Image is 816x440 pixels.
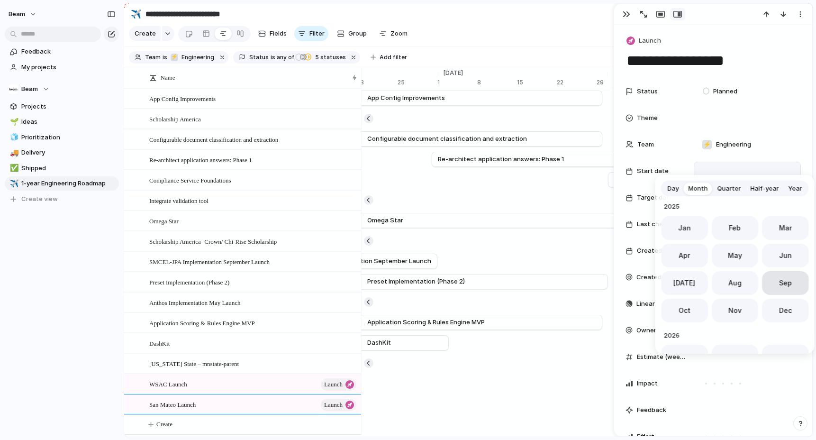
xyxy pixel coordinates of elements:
span: Jun [779,250,792,260]
span: Jan [678,223,690,233]
button: Dec [762,299,809,322]
button: Oct [661,299,708,322]
span: [DATE] [673,278,695,288]
button: Mar [762,345,809,368]
span: Aug [728,278,741,288]
span: Feb [729,223,741,233]
button: Nov [711,299,758,322]
button: Apr [661,244,708,267]
button: [DATE] [661,271,708,295]
button: Year [784,181,807,196]
span: Half-year [751,184,779,193]
button: Aug [711,271,758,295]
span: Apr [679,250,690,260]
button: Jan [661,216,708,240]
span: Year [789,184,802,193]
button: Feb [711,216,758,240]
span: Quarter [717,184,741,193]
span: Feb [729,352,741,362]
span: Oct [678,305,690,315]
span: Nov [728,305,741,315]
button: Jan [661,345,708,368]
span: Day [668,184,679,193]
span: Sep [779,278,792,288]
button: Half-year [746,181,784,196]
span: Jan [678,352,690,362]
button: Sep [762,271,809,295]
span: May [727,250,742,260]
span: 2025 [661,201,809,212]
button: Jun [762,244,809,267]
button: Day [663,181,684,196]
span: Mar [779,352,792,362]
button: Month [684,181,713,196]
span: Mar [779,223,792,233]
button: Mar [762,216,809,240]
span: Dec [779,305,792,315]
span: 2026 [661,330,809,341]
button: Quarter [713,181,746,196]
button: May [711,244,758,267]
span: Month [689,184,708,193]
button: Feb [711,345,758,368]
